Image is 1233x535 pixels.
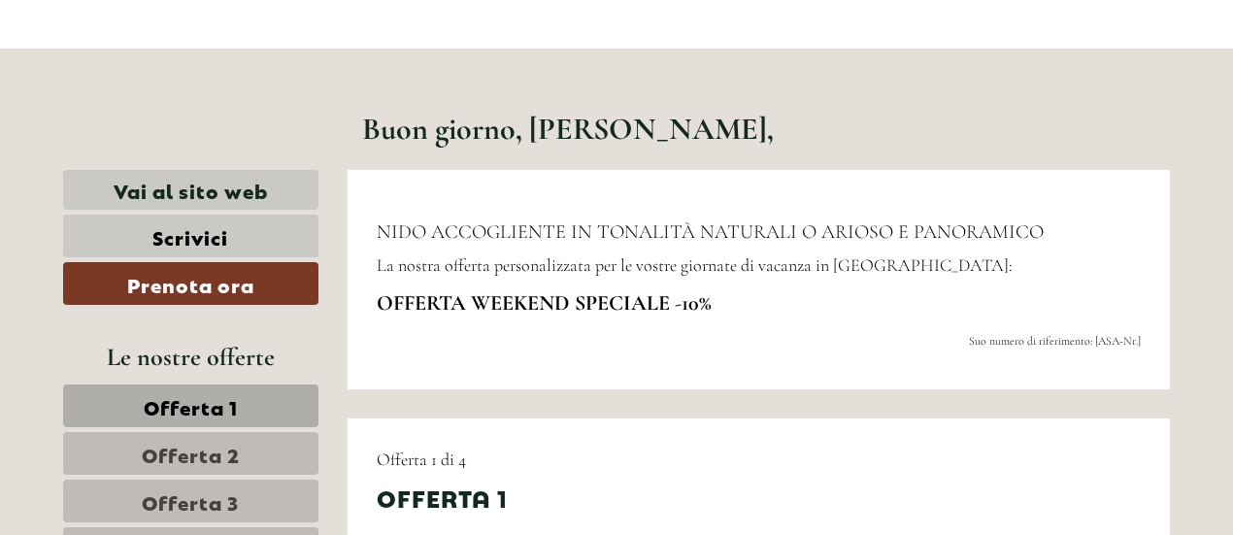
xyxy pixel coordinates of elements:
span: Suo numero di riferimento: [ASA-Nr.] [969,334,1141,348]
div: Le nostre offerte [63,339,318,375]
span: Offerta 2 [142,440,240,467]
span: Offerta 1 [144,392,238,419]
div: Buon giorno, come possiamo aiutarla? [15,52,269,112]
div: giovedì [340,15,425,48]
a: Vai al sito web [63,170,318,210]
div: Offerta 1 [377,481,508,514]
h1: Buon giorno, [PERSON_NAME], [362,112,774,146]
strong: OFFERTA WEEKEND SPECIALE -10% [377,290,712,316]
a: Scrivici [63,215,318,257]
span: Offerta 3 [142,487,239,515]
div: [GEOGRAPHIC_DATA] [29,56,259,72]
span: Offerta 1 di 4 [377,449,466,470]
a: Prenota ora [63,262,318,305]
span: NIDO ACCOGLIENTE IN TONALITÀ NATURALI O ARIOSO E PANORAMICO [377,220,1044,244]
span: La nostra offerta personalizzata per le vostre giornate di vacanza in [GEOGRAPHIC_DATA]: [377,254,1013,276]
small: 16:21 [29,94,259,108]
